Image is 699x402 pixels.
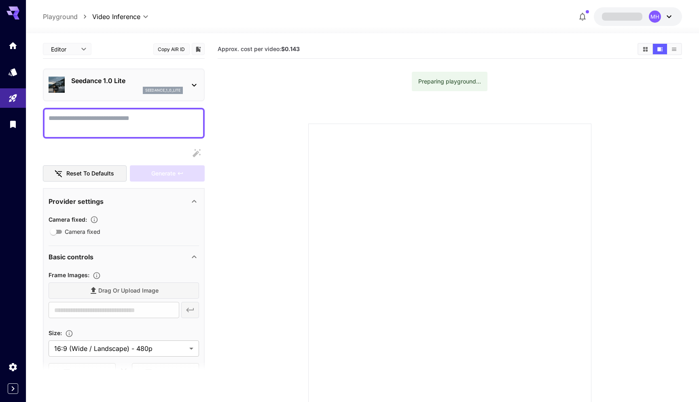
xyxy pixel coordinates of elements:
p: seedance_1_0_lite [145,88,180,93]
div: Show videos in grid viewShow videos in video viewShow videos in list view [638,43,682,55]
div: Settings [8,362,18,372]
button: MH [594,7,682,26]
div: MH [649,11,661,23]
div: Playground [8,93,18,103]
button: Show videos in grid view [638,44,652,54]
button: Add to library [195,44,202,54]
div: Library [8,119,18,129]
div: Provider settings [49,192,199,211]
p: Seedance 1.0 Lite [71,76,183,86]
nav: breadcrumb [43,12,92,21]
button: Show videos in list view [667,44,681,54]
div: Preparing playground... [418,74,481,89]
div: Basic controls [49,247,199,267]
p: Basic controls [49,252,93,262]
span: Editor [51,45,76,53]
div: Models [8,67,18,77]
button: Reset to defaults [43,165,127,182]
div: Home [8,41,18,51]
div: Seedance 1.0 Liteseedance_1_0_lite [49,73,199,97]
span: Frame Images : [49,272,89,278]
span: Video Inference [92,12,140,21]
button: Expand sidebar [8,383,18,394]
button: Copy AIR ID [153,43,190,55]
p: Provider settings [49,197,104,206]
span: Camera fixed [65,227,100,236]
span: 16:9 (Wide / Landscape) - 480p [54,344,186,353]
span: Camera fixed : [49,216,87,223]
b: $0.143 [281,45,300,52]
button: Adjust the dimensions of the generated image by specifying its width and height in pixels, or sel... [62,329,76,338]
span: Size : [49,329,62,336]
button: Upload frame images. [89,272,104,280]
a: Playground [43,12,78,21]
button: Show videos in video view [653,44,667,54]
span: Approx. cost per video: [218,45,300,52]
